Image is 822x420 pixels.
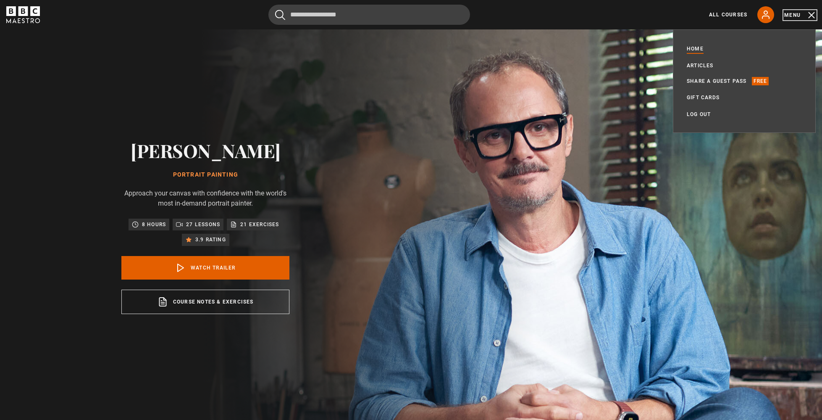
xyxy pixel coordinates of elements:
[268,5,470,25] input: Search
[121,256,289,280] a: Watch Trailer
[709,11,747,18] a: All Courses
[240,220,279,229] p: 21 exercises
[275,10,285,20] button: Submit the search query
[687,93,720,102] a: Gift Cards
[121,140,289,161] h2: [PERSON_NAME]
[687,110,711,119] a: Log out
[186,220,220,229] p: 27 lessons
[121,188,289,209] p: Approach your canvas with confidence with the world's most in-demand portrait painter.
[121,290,289,314] a: Course notes & exercises
[142,220,166,229] p: 8 hours
[195,235,226,244] p: 3.9 rating
[6,6,40,23] svg: BBC Maestro
[687,45,704,53] a: Home
[784,11,816,19] button: Toggle navigation
[687,77,747,85] a: Share a guest pass
[121,172,289,178] h1: Portrait Painting
[752,77,769,85] p: Free
[687,61,714,70] a: Articles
